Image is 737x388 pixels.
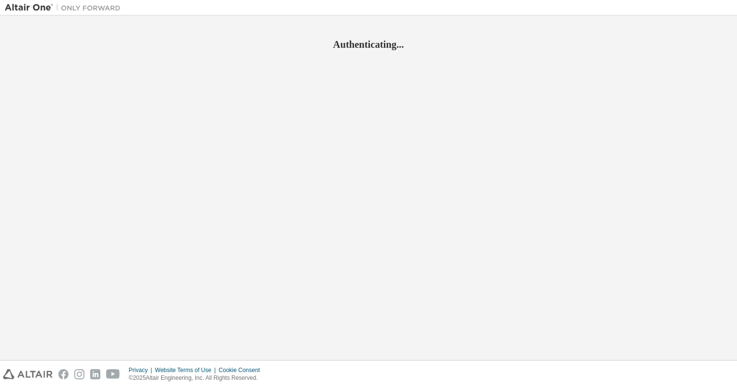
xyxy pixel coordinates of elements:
[218,366,265,374] div: Cookie Consent
[129,374,266,382] p: © 2025 Altair Engineering, Inc. All Rights Reserved.
[3,369,53,379] img: altair_logo.svg
[74,369,84,379] img: instagram.svg
[5,3,125,13] img: Altair One
[106,369,120,379] img: youtube.svg
[90,369,100,379] img: linkedin.svg
[58,369,68,379] img: facebook.svg
[5,38,732,51] h2: Authenticating...
[129,366,155,374] div: Privacy
[155,366,218,374] div: Website Terms of Use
